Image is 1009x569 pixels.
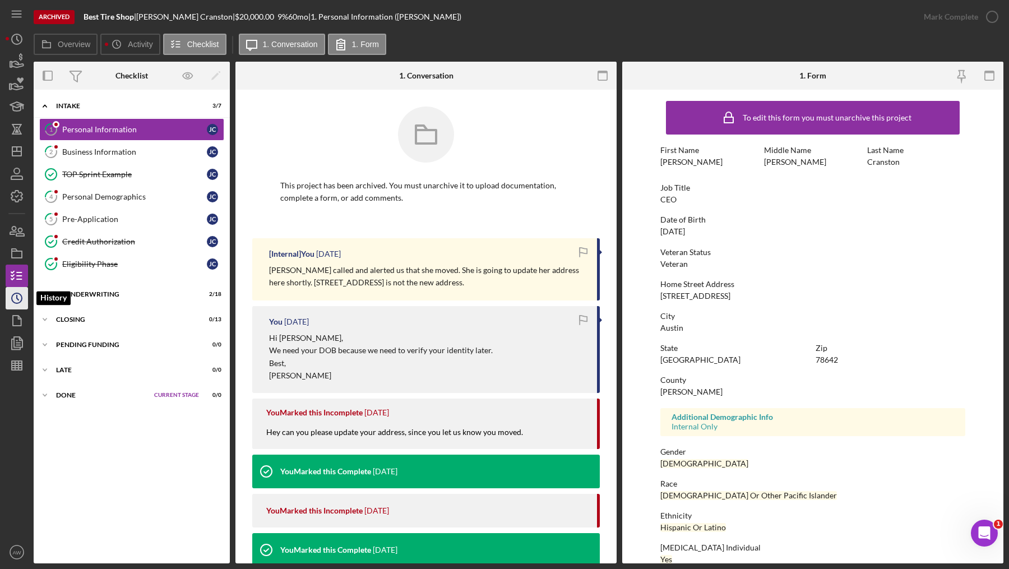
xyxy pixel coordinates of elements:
button: Mark Complete [913,6,1003,28]
label: Checklist [187,40,219,49]
div: Intake [56,103,193,109]
div: [Internal] You [269,249,314,258]
div: | 1. Personal Information ([PERSON_NAME]) [308,12,461,21]
div: You Marked this Incomplete [266,506,363,515]
a: TOP Sprint ExampleJC [39,163,224,186]
div: To edit this form you must unarchive this project [743,113,911,122]
div: You [269,317,283,326]
div: Zip [816,344,965,353]
div: Personal Information [62,125,207,134]
div: [PERSON_NAME] [660,158,723,166]
div: Last Name [867,146,965,155]
div: [DEMOGRAPHIC_DATA] Or Other Pacific Islander [660,491,837,500]
p: We need your DOB because we need to verify your identity later. [269,344,493,357]
time: 2024-03-07 16:13 [284,317,309,326]
div: Veteran [660,260,688,269]
div: Closing [56,316,193,323]
div: Date of Birth [660,215,965,224]
button: Overview [34,34,98,55]
div: Cranston [867,158,900,166]
div: Job Title [660,183,965,192]
div: [PERSON_NAME] [660,387,723,396]
div: Middle Name [764,146,862,155]
tspan: 5 [49,215,53,223]
div: J C [207,236,218,247]
div: Business Information [62,147,207,156]
div: Pre-Application [62,215,207,224]
div: $20,000.00 [235,12,277,21]
div: J C [207,124,218,135]
span: 1 [994,520,1003,529]
div: Veteran Status [660,248,965,257]
label: Overview [58,40,90,49]
div: Done [56,392,149,399]
div: J C [207,146,218,158]
div: [DEMOGRAPHIC_DATA] [660,459,748,468]
div: [GEOGRAPHIC_DATA] [660,355,740,364]
div: Checklist [115,71,148,80]
tspan: 4 [49,193,53,200]
div: Personal Demographics [62,192,207,201]
div: State [660,344,810,353]
div: 3 / 7 [201,103,221,109]
div: Mark Complete [924,6,978,28]
div: Hispanic Or Latino [660,523,726,532]
p: [PERSON_NAME] called and alerted us that she moved. She is going to update her address here short... [269,264,586,289]
div: 1. Form [799,71,826,80]
div: You Marked this Complete [280,545,371,554]
a: 4Personal DemographicsJC [39,186,224,208]
div: [MEDICAL_DATA] Individual [660,543,965,552]
div: You Marked this Complete [280,467,371,476]
div: Pending Funding [56,341,193,348]
time: 2024-03-07 16:09 [364,506,389,515]
div: 2 / 18 [201,291,221,298]
div: Hey can you please update your address, since you let us know you moved. [266,427,534,449]
div: J C [207,258,218,270]
button: Checklist [163,34,226,55]
div: Gender [660,447,965,456]
div: [DATE] [660,227,685,236]
a: 2Business InformationJC [39,141,224,163]
a: 1Personal InformationJC [39,118,224,141]
div: City [660,312,965,321]
button: 1. Conversation [239,34,325,55]
button: Activity [100,34,160,55]
div: You Marked this Incomplete [266,408,363,417]
div: 0 / 0 [201,341,221,348]
div: Underwriting [66,291,193,298]
div: Archived [34,10,75,24]
div: TOP Sprint Example [62,170,207,179]
div: [STREET_ADDRESS] [660,292,730,300]
div: Internal Only [672,422,954,431]
div: Ethnicity [660,511,965,520]
div: 1. Conversation [399,71,453,80]
iframe: Intercom live chat [971,520,998,547]
div: [PERSON_NAME] [764,158,826,166]
a: Eligibility PhaseJC [39,253,224,275]
div: J C [207,169,218,180]
div: Home Street Address [660,280,965,289]
div: Credit Authorization [62,237,207,246]
div: J C [207,191,218,202]
div: | [84,12,136,21]
div: Austin [660,323,683,332]
label: 1. Conversation [263,40,318,49]
time: 2024-03-07 16:12 [364,408,389,417]
div: CEO [660,195,677,204]
tspan: 1 [49,126,53,133]
time: 2024-03-07 16:11 [373,467,397,476]
div: 78642 [816,355,838,364]
div: [PERSON_NAME] Cranston | [136,12,235,21]
b: Best Tire Shop [84,12,134,21]
div: Race [660,479,965,488]
button: 1. Form [328,34,386,55]
div: 9 % [277,12,288,21]
div: 0 / 13 [201,316,221,323]
span: Current Stage [154,392,199,399]
tspan: 2 [49,148,53,155]
p: Best, [269,357,493,369]
a: Credit AuthorizationJC [39,230,224,253]
div: County [660,376,965,385]
a: 5Pre-ApplicationJC [39,208,224,230]
div: Yes [660,555,672,564]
